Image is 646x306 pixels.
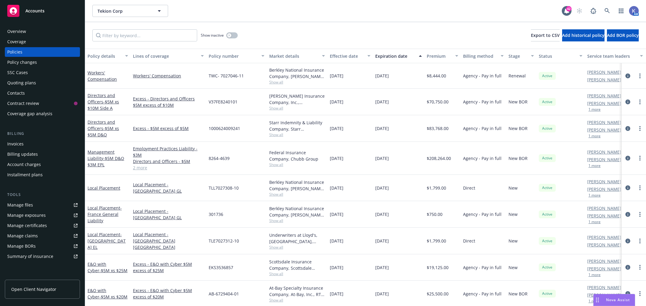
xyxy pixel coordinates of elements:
a: [PERSON_NAME] [587,213,621,219]
a: Manage exposures [5,210,80,220]
span: [DATE] [330,73,343,79]
span: [DATE] [330,99,343,105]
a: [PERSON_NAME] [587,284,621,291]
div: Status [539,53,576,59]
a: Search [601,5,613,17]
a: Management Liability [88,149,124,168]
a: Manage claims [5,231,80,241]
div: Billing method [463,53,497,59]
button: 1 more [588,134,601,138]
a: Report a Bug [587,5,599,17]
span: Agency - Pay in full [463,211,502,217]
span: AB-6729404-01 [209,291,239,297]
span: Export to CSV [531,32,560,38]
span: 1000624009241 [209,125,240,132]
a: Contract review [5,99,80,108]
a: more [636,211,644,218]
span: Tekion Corp [98,8,150,14]
div: Starr Indemnity & Liability Company, Starr Companies, RT Specialty Insurance Services, LLC (RSG S... [269,119,325,132]
span: Accounts [25,8,45,13]
a: [PERSON_NAME] [587,127,621,133]
span: Show inactive [201,33,224,38]
a: [PERSON_NAME] [587,156,621,163]
button: 1 more [588,220,601,224]
a: Overview [5,27,80,36]
a: [PERSON_NAME] [587,76,621,83]
span: New BOR [509,99,528,105]
span: Agency - Pay in full [463,291,502,297]
div: Policies [7,47,22,57]
a: Manage BORs [5,241,80,251]
div: Federal Insurance Company, Chubb Group [269,149,325,162]
span: - $5M xs $10M Side A [88,99,119,111]
a: Excess - $5M excess of $5M [133,125,204,132]
span: [DATE] [375,291,389,297]
button: 1 more [588,273,601,277]
div: [PERSON_NAME] Insurance Company, Inc., [PERSON_NAME] Group [269,93,325,106]
div: Installment plans [7,170,43,180]
a: Directors and Officers - $5M [133,158,204,164]
a: Excess - E&O with Cyber $5M excess of $20M [133,287,204,300]
a: more [636,237,644,245]
span: New BOR [509,125,528,132]
div: Account charges [7,160,41,169]
a: Accounts [5,2,80,19]
span: Agency - Pay in full [463,73,502,79]
span: - [GEOGRAPHIC_DATA] EL [88,232,126,250]
a: circleInformation [624,290,631,297]
div: Stage [509,53,527,59]
button: Effective date [327,49,373,63]
span: Open Client Navigator [11,286,56,292]
span: Show all [269,162,325,167]
a: Local Placement - [GEOGRAPHIC_DATA] [GEOGRAPHIC_DATA] [133,231,204,250]
a: Local Placement [88,205,122,223]
span: New BOR [509,291,528,297]
span: [DATE] [330,291,343,297]
a: [PERSON_NAME] [587,265,621,272]
span: - France General Liability [88,205,122,223]
a: Workers' Compensation [133,73,204,79]
a: 2 more [133,164,204,171]
div: Lines of coverage [133,53,197,59]
a: Start snowing [573,5,585,17]
a: Coverage gap analysis [5,109,80,119]
span: EKS3536857 [209,264,233,271]
span: New [509,264,518,271]
span: $19,125.00 [427,264,449,271]
span: Active [541,155,553,161]
a: circleInformation [624,72,631,80]
span: TLL7027308-10 [209,185,239,191]
span: Direct [463,185,475,191]
a: Account charges [5,160,80,169]
button: Status [536,49,585,63]
a: Employment Practices Liability - $3M [133,145,204,158]
div: Market details [269,53,318,59]
span: Active [541,126,553,131]
button: Expiration date [373,49,424,63]
div: Policy details [88,53,121,59]
span: New [509,185,518,191]
span: $8,444.00 [427,73,446,79]
a: circleInformation [624,125,631,132]
span: Show all [269,218,325,223]
button: Tekion Corp [92,5,168,17]
button: Nova Assist [593,294,635,306]
span: [DATE] [375,125,389,132]
a: Directors and Officers [88,119,119,138]
span: [DATE] [375,211,389,217]
a: [PERSON_NAME] [587,234,621,240]
a: more [636,125,644,132]
span: Active [541,99,553,105]
span: Agency - Pay in full [463,125,502,132]
a: SSC Cases [5,68,80,77]
span: [DATE] [375,185,389,191]
div: Underwriters at Lloyd's, [GEOGRAPHIC_DATA], [PERSON_NAME] of [GEOGRAPHIC_DATA], Berkley Technolog... [269,232,325,245]
div: Manage BORs [7,241,36,251]
button: Premium [424,49,461,63]
a: [PERSON_NAME] [587,258,621,264]
span: [DATE] [375,238,389,244]
span: Add historical policy [562,32,605,38]
a: more [636,72,644,80]
a: Manage certificates [5,221,80,230]
a: more [636,264,644,271]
